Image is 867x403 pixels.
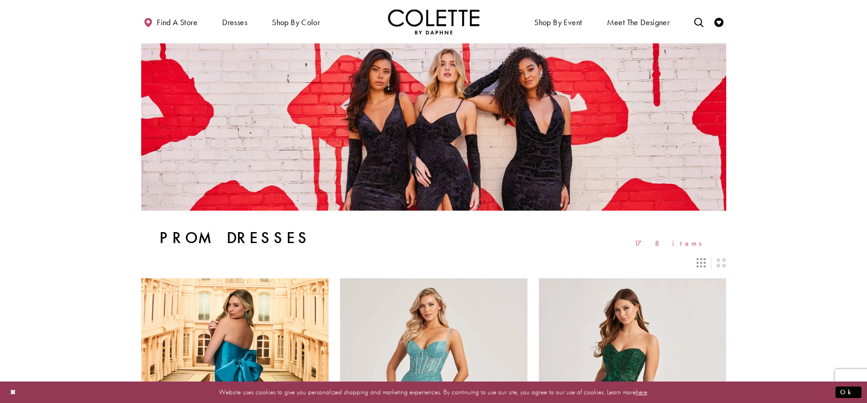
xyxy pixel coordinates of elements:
span: Shop by color [272,18,320,27]
span: Switch layout to 2 columns [717,258,726,267]
button: Close Dialog [5,384,21,400]
span: Dresses [222,18,247,27]
a: Meet the designer [605,9,672,34]
img: Colette by Daphne [388,9,479,34]
p: Website uses cookies to give you personalized shopping and marketing experiences. By continuing t... [66,386,801,398]
span: Shop By Event [532,9,584,34]
span: Shop By Event [534,18,582,27]
a: here [636,387,647,397]
span: Switch layout to 3 columns [697,258,706,267]
a: Visit Home Page [388,9,479,34]
a: Find a store [141,9,200,34]
span: Dresses [220,9,250,34]
span: Find a store [157,18,197,27]
button: Submit Dialog [835,387,862,398]
span: Shop by color [270,9,322,34]
a: Toggle search [692,9,706,34]
span: 178 items [634,239,708,247]
h1: Prom Dresses [160,229,311,247]
a: Check Wishlist [712,9,726,34]
span: Meet the designer [607,18,670,27]
div: Layout Controls [136,253,732,273]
